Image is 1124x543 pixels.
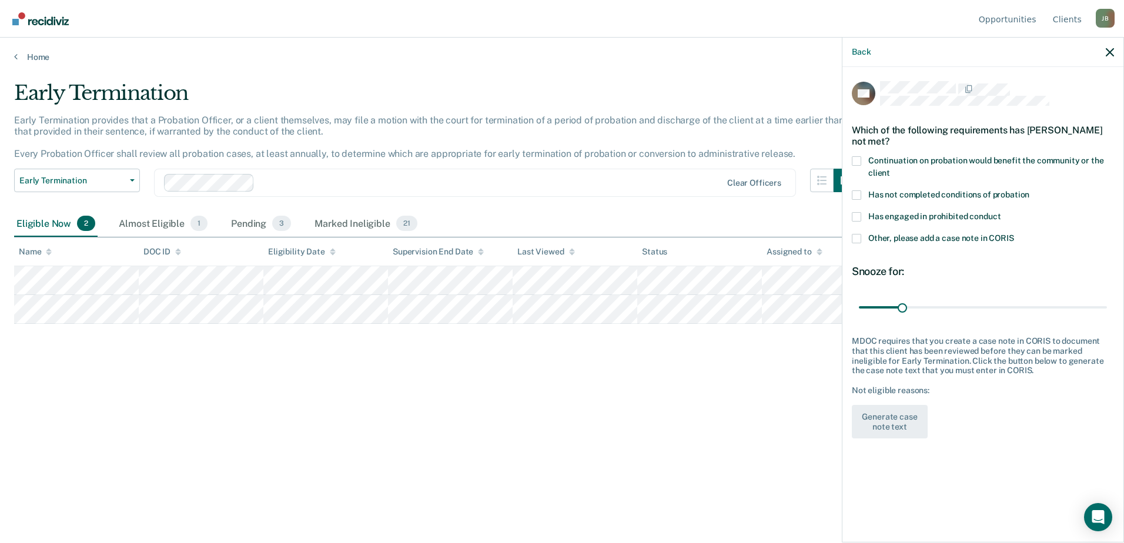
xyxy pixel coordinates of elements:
[272,216,291,231] span: 3
[14,115,844,160] p: Early Termination provides that a Probation Officer, or a client themselves, may file a motion wi...
[1096,9,1115,28] div: J B
[14,211,98,237] div: Eligible Now
[12,12,69,25] img: Recidiviz
[1096,9,1115,28] button: Profile dropdown button
[116,211,210,237] div: Almost Eligible
[393,247,484,257] div: Supervision End Date
[14,52,1110,62] a: Home
[852,47,871,57] button: Back
[190,216,208,231] span: 1
[77,216,95,231] span: 2
[19,176,125,186] span: Early Termination
[143,247,181,257] div: DOC ID
[14,81,857,115] div: Early Termination
[767,247,822,257] div: Assigned to
[642,247,667,257] div: Status
[868,190,1029,199] span: Has not completed conditions of probation
[852,386,1114,395] div: Not eligible reasons:
[868,156,1104,177] span: Continuation on probation would benefit the community or the client
[868,233,1014,243] span: Other, please add a case note in CORIS
[517,247,574,257] div: Last Viewed
[229,211,293,237] div: Pending
[1084,503,1112,531] div: Open Intercom Messenger
[727,178,781,188] div: Clear officers
[268,247,336,257] div: Eligibility Date
[852,336,1114,376] div: MDOC requires that you create a case note in CORIS to document that this client has been reviewed...
[19,247,52,257] div: Name
[852,115,1114,156] div: Which of the following requirements has [PERSON_NAME] not met?
[852,405,928,439] button: Generate case note text
[868,212,1001,221] span: Has engaged in prohibited conduct
[312,211,419,237] div: Marked Ineligible
[852,265,1114,278] div: Snooze for:
[396,216,417,231] span: 21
